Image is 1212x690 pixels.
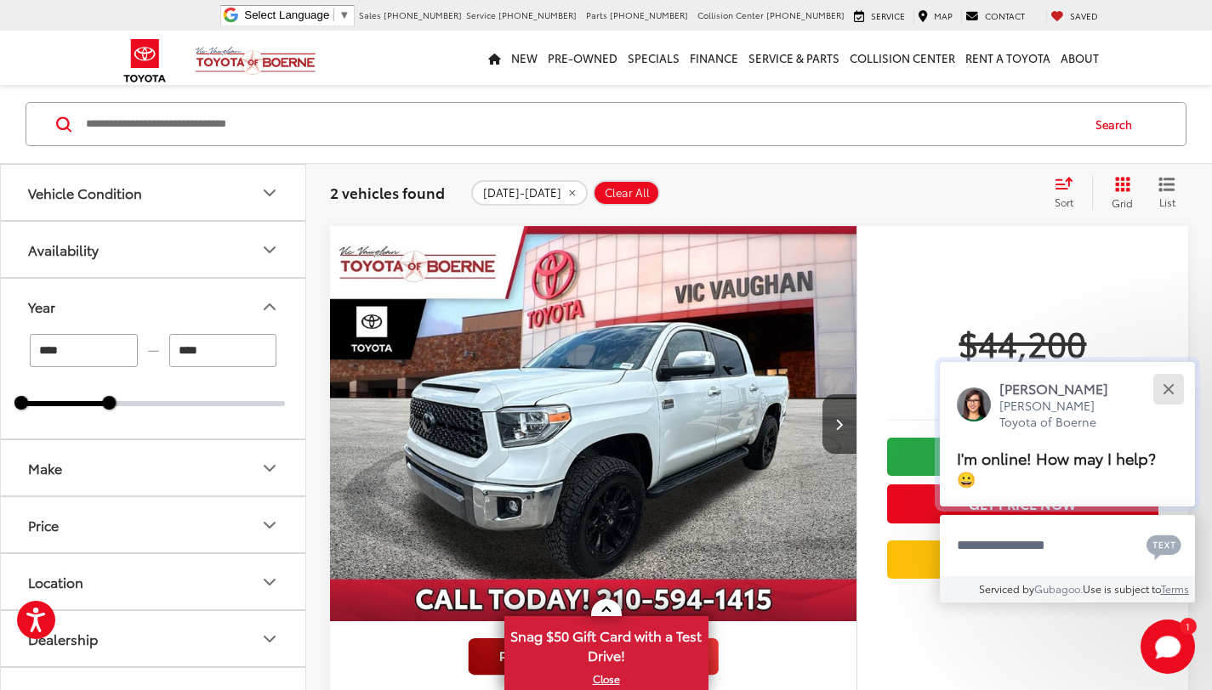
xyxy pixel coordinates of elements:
[498,8,577,21] span: [PHONE_NUMBER]
[329,226,858,621] a: 2021 Toyota Tundra 17942021 Toyota Tundra 17942021 Toyota Tundra 17942021 Toyota Tundra 1794
[1146,176,1188,210] button: List View
[887,321,1158,364] span: $44,200
[483,186,561,200] span: [DATE]-[DATE]
[259,183,280,203] div: Vehicle Condition
[1150,370,1186,407] button: Close
[913,9,957,23] a: Map
[940,515,1195,576] textarea: Type your message
[685,31,743,85] a: Finance
[1034,581,1083,596] a: Gubagoo.
[1070,9,1098,22] span: Saved
[339,8,350,21] span: ▼
[28,517,59,533] div: Price
[887,438,1158,476] a: Check Availability
[466,8,496,21] span: Service
[1,279,307,334] button: YearYear
[259,240,280,260] div: Availability
[506,618,707,670] span: Snag $50 Gift Card with a Test Drive!
[934,9,953,22] span: Map
[850,9,909,23] a: Service
[697,8,764,21] span: Collision Center
[1079,103,1157,145] button: Search
[471,180,588,206] button: remove 2019-2021
[543,31,623,85] a: Pre-Owned
[244,8,329,21] span: Select Language
[259,629,280,649] div: Dealership
[259,572,280,592] div: Location
[605,186,650,200] span: Clear All
[28,184,142,201] div: Vehicle Condition
[985,9,1025,22] span: Contact
[960,31,1056,85] a: Rent a Toyota
[1,611,307,666] button: DealershipDealership
[143,343,164,358] span: —
[940,362,1195,602] div: Close[PERSON_NAME][PERSON_NAME] Toyota of BoerneI'm online! How may I help? 😀Type your messageCha...
[887,484,1158,523] button: Get Price Now
[169,334,277,367] input: maximum
[468,638,719,676] img: full motion video
[1055,195,1073,209] span: Sort
[961,9,1029,23] a: Contact
[1141,526,1186,564] button: Chat with SMS
[957,446,1156,489] span: I'm online! How may I help? 😀
[28,241,99,257] div: Availability
[586,8,607,21] span: Parts
[30,334,138,367] input: minimum
[887,372,1158,389] span: [DATE] Price:
[359,8,381,21] span: Sales
[623,31,685,85] a: Specials
[1112,195,1133,210] span: Grid
[259,297,280,317] div: Year
[333,8,334,21] span: ​
[28,298,55,314] div: Year
[822,394,856,454] button: Next image
[1186,622,1190,630] span: 1
[1092,176,1146,210] button: Grid View
[1,554,307,609] button: LocationLocation
[84,104,1079,144] input: Search by Make, Model, or Keyword
[766,8,845,21] span: [PHONE_NUMBER]
[887,540,1158,579] a: Value Your Trade
[259,458,280,478] div: Make
[195,46,316,76] img: Vic Vaughan Toyota of Boerne
[1,440,307,495] button: MakeMake
[1,497,307,552] button: PricePrice
[329,226,858,621] div: 2021 Toyota Tundra 1794 0
[1141,619,1195,674] button: Toggle Chat Window
[610,8,688,21] span: [PHONE_NUMBER]
[244,8,350,21] a: Select Language​
[1046,176,1092,210] button: Select sort value
[1147,533,1181,560] svg: Text
[506,31,543,85] a: New
[593,180,660,206] button: Clear All
[979,581,1034,596] span: Serviced by
[113,33,177,88] img: Toyota
[743,31,845,85] a: Service & Parts: Opens in a new tab
[999,379,1125,398] p: [PERSON_NAME]
[483,31,506,85] a: Home
[1056,31,1104,85] a: About
[845,31,960,85] a: Collision Center
[1158,195,1175,209] span: List
[259,515,280,535] div: Price
[384,8,462,21] span: [PHONE_NUMBER]
[330,182,445,202] span: 2 vehicles found
[1083,581,1161,596] span: Use is subject to
[28,460,62,476] div: Make
[1141,619,1195,674] svg: Start Chat
[871,9,905,22] span: Service
[28,574,83,590] div: Location
[28,631,98,647] div: Dealership
[999,398,1125,431] p: [PERSON_NAME] Toyota of Boerne
[1161,581,1189,596] a: Terms
[1,222,307,277] button: AvailabilityAvailability
[1046,9,1102,23] a: My Saved Vehicles
[1,165,307,220] button: Vehicle ConditionVehicle Condition
[329,226,858,622] img: 2021 Toyota Tundra 1794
